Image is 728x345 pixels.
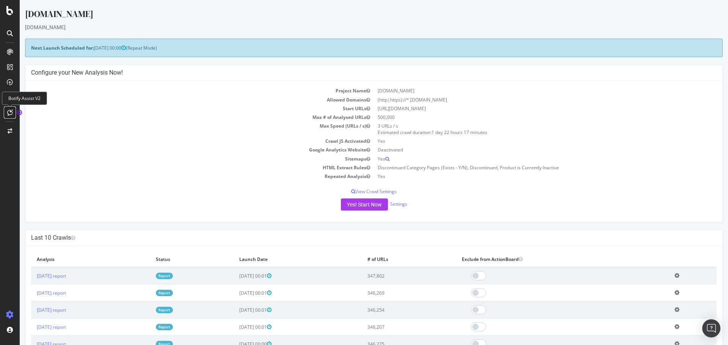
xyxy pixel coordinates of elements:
th: Launch Date [214,251,342,267]
td: 346,207 [342,318,436,336]
span: [DATE] 00:00 [74,45,106,51]
td: HTML Extract Rules [11,163,354,172]
td: [DOMAIN_NAME] [354,86,697,95]
td: Repeated Analysis [11,172,354,181]
td: 346,254 [342,301,436,318]
td: Yes [354,155,697,163]
div: Open Intercom Messenger [702,319,720,337]
a: Report [136,324,153,330]
td: Yes [354,137,697,145]
a: Report [136,273,153,279]
th: # of URLs [342,251,436,267]
th: Exclude from ActionBoard [436,251,649,267]
strong: Next Launch Scheduled for: [11,45,74,51]
span: 1 day 22 hours 17 minutes [412,129,468,136]
a: Report [136,290,153,296]
span: [DATE] 00:01 [220,307,252,313]
span: [DATE] 00:01 [220,324,252,330]
div: [DOMAIN_NAME] [5,23,703,31]
td: Project Name [11,86,354,95]
td: Crawl JS Activated [11,137,354,145]
a: [DATE] report [17,273,46,279]
span: [DATE] 00:01 [220,290,252,296]
td: Start URLs [11,104,354,113]
div: Tooltip anchor [16,109,23,116]
a: [DATE] report [17,290,46,296]
td: 347,802 [342,267,436,284]
td: Deactivated [354,145,697,154]
a: [DATE] report [17,307,46,313]
td: Allowed Domains [11,95,354,104]
a: [DATE] report [17,324,46,330]
a: Settings [370,201,388,207]
span: [DATE] 00:01 [220,273,252,279]
a: Report [136,307,153,313]
td: 346,269 [342,284,436,301]
div: (Repeat Mode) [5,39,703,57]
td: Max # of Analysed URLs [11,113,354,122]
td: Discontinued Category Pages (Exists - Y/N), Discontinued, Product is Currently Inactive [354,163,697,172]
td: (http|https)://*.[DOMAIN_NAME] [354,95,697,104]
th: Status [130,251,214,267]
td: Google Analytics Website [11,145,354,154]
p: View Crawl Settings [11,188,697,195]
h4: Last 10 Crawls [11,234,697,242]
div: [DOMAIN_NAME] [5,8,703,23]
td: [URL][DOMAIN_NAME] [354,104,697,113]
td: Sitemaps [11,155,354,163]
td: 3 URLs / s Estimated crawl duration: [354,122,697,137]
td: Max Speed (URLs / s) [11,122,354,137]
button: Yes! Start Now [321,198,368,211]
div: Botify Assist V2 [2,92,47,105]
h4: Configure your New Analysis Now! [11,69,697,76]
td: 500,000 [354,113,697,122]
th: Analysis [11,251,130,267]
td: Yes [354,172,697,181]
